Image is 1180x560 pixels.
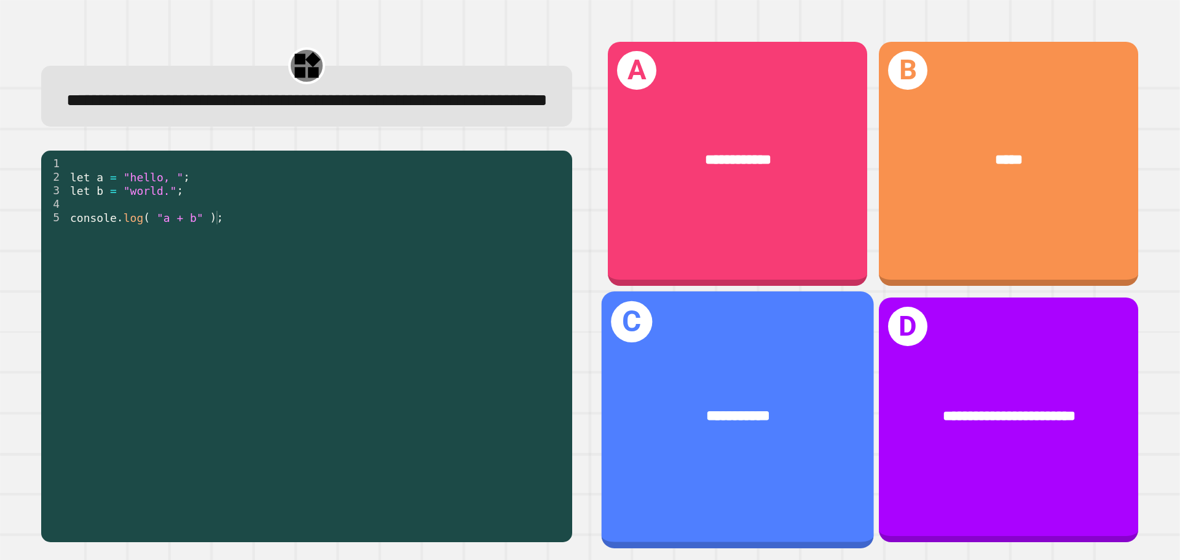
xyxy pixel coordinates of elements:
div: 3 [41,184,68,197]
h1: A [617,51,656,90]
div: 1 [41,157,68,170]
div: 2 [41,170,68,184]
h1: B [888,51,927,90]
h1: D [888,307,927,346]
div: 5 [41,211,68,224]
div: 4 [41,197,68,211]
h1: C [611,301,652,342]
